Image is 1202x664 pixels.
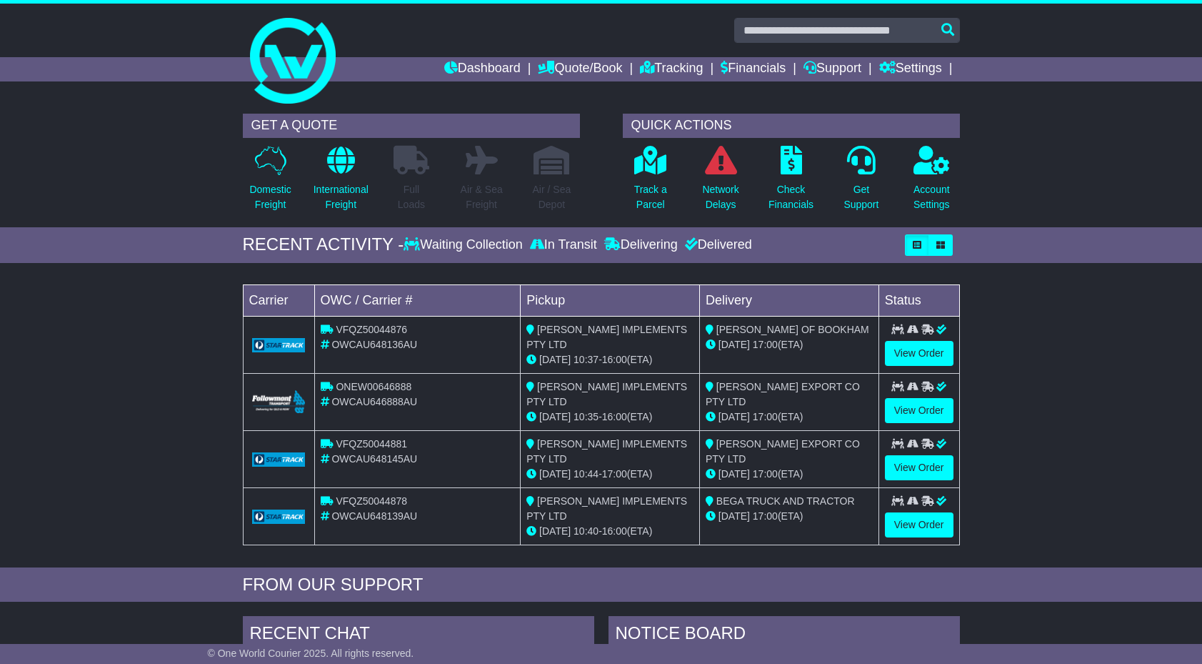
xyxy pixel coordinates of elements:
[331,510,417,522] span: OWCAU648139AU
[753,411,778,422] span: 17:00
[640,57,703,81] a: Tracking
[843,145,879,220] a: GetSupport
[574,468,599,480] span: 10:44
[702,182,738,212] p: Network Delays
[526,524,693,539] div: - (ETA)
[753,468,778,480] span: 17:00
[885,455,953,480] a: View Order
[539,411,571,422] span: [DATE]
[249,145,291,220] a: DomesticFreight
[878,284,959,316] td: Status
[885,341,953,366] a: View Order
[539,525,571,537] span: [DATE]
[716,324,869,335] span: [PERSON_NAME] OF BOOKHAM
[526,467,693,482] div: - (ETA)
[394,182,429,212] p: Full Loads
[701,145,739,220] a: NetworkDelays
[538,57,622,81] a: Quote/Book
[526,495,687,522] span: [PERSON_NAME] IMPLEMENTS PTY LTD
[768,182,813,212] p: Check Financials
[243,234,404,255] div: RECENT ACTIVITY -
[314,182,369,212] p: International Freight
[721,57,786,81] a: Financials
[243,575,960,595] div: FROM OUR SUPPORT
[879,57,942,81] a: Settings
[633,145,668,220] a: Track aParcel
[252,510,306,524] img: GetCarrierServiceLogo
[526,438,687,465] span: [PERSON_NAME] IMPLEMENTS PTY LTD
[706,337,873,352] div: (ETA)
[706,381,860,407] span: [PERSON_NAME] EXPORT CO PTY LTD
[208,648,414,659] span: © One World Courier 2025. All rights reserved.
[753,339,778,350] span: 17:00
[243,616,594,655] div: RECENT CHAT
[706,438,860,465] span: [PERSON_NAME] EXPORT CO PTY LTD
[526,237,601,253] div: In Transit
[718,510,750,522] span: [DATE]
[885,398,953,423] a: View Order
[539,468,571,480] span: [DATE]
[574,525,599,537] span: 10:40
[336,381,411,392] span: ONEW00646888
[706,410,873,425] div: (ETA)
[331,396,417,407] span: OWCAU646888AU
[699,284,878,316] td: Delivery
[768,145,814,220] a: CheckFinancials
[718,339,750,350] span: [DATE]
[331,339,417,350] span: OWCAU648136AU
[336,438,407,450] span: VFQZ50044881
[313,145,369,220] a: InternationalFreight
[601,237,681,253] div: Delivering
[706,509,873,524] div: (ETA)
[623,114,960,138] div: QUICK ACTIONS
[885,512,953,537] a: View Order
[526,410,693,425] div: - (ETA)
[681,237,752,253] div: Delivered
[843,182,878,212] p: Get Support
[533,182,571,212] p: Air / Sea Depot
[404,237,526,253] div: Waiting Collection
[252,338,306,352] img: GetCarrierServiceLogo
[336,495,407,507] span: VFQZ50044878
[753,510,778,522] span: 17:00
[634,182,667,212] p: Track a Parcel
[461,182,503,212] p: Air & Sea Freight
[602,468,627,480] span: 17:00
[716,495,855,507] span: BEGA TRUCK AND TRACTOR
[574,354,599,365] span: 10:37
[602,354,627,365] span: 16:00
[718,411,750,422] span: [DATE]
[243,114,580,138] div: GET A QUOTE
[526,352,693,367] div: - (ETA)
[803,57,861,81] a: Support
[913,145,951,220] a: AccountSettings
[913,182,950,212] p: Account Settings
[608,616,960,655] div: NOTICE BOARD
[252,390,306,414] img: Followmont_Transport.png
[243,284,314,316] td: Carrier
[602,411,627,422] span: 16:00
[444,57,521,81] a: Dashboard
[526,381,687,407] span: [PERSON_NAME] IMPLEMENTS PTY LTD
[526,324,687,350] span: [PERSON_NAME] IMPLEMENTS PTY LTD
[521,284,700,316] td: Pickup
[718,468,750,480] span: [DATE]
[706,467,873,482] div: (ETA)
[331,453,417,465] span: OWCAU648145AU
[336,324,407,335] span: VFQZ50044876
[314,284,521,316] td: OWC / Carrier #
[249,182,291,212] p: Domestic Freight
[252,452,306,467] img: GetCarrierServiceLogo
[574,411,599,422] span: 10:35
[539,354,571,365] span: [DATE]
[602,525,627,537] span: 16:00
